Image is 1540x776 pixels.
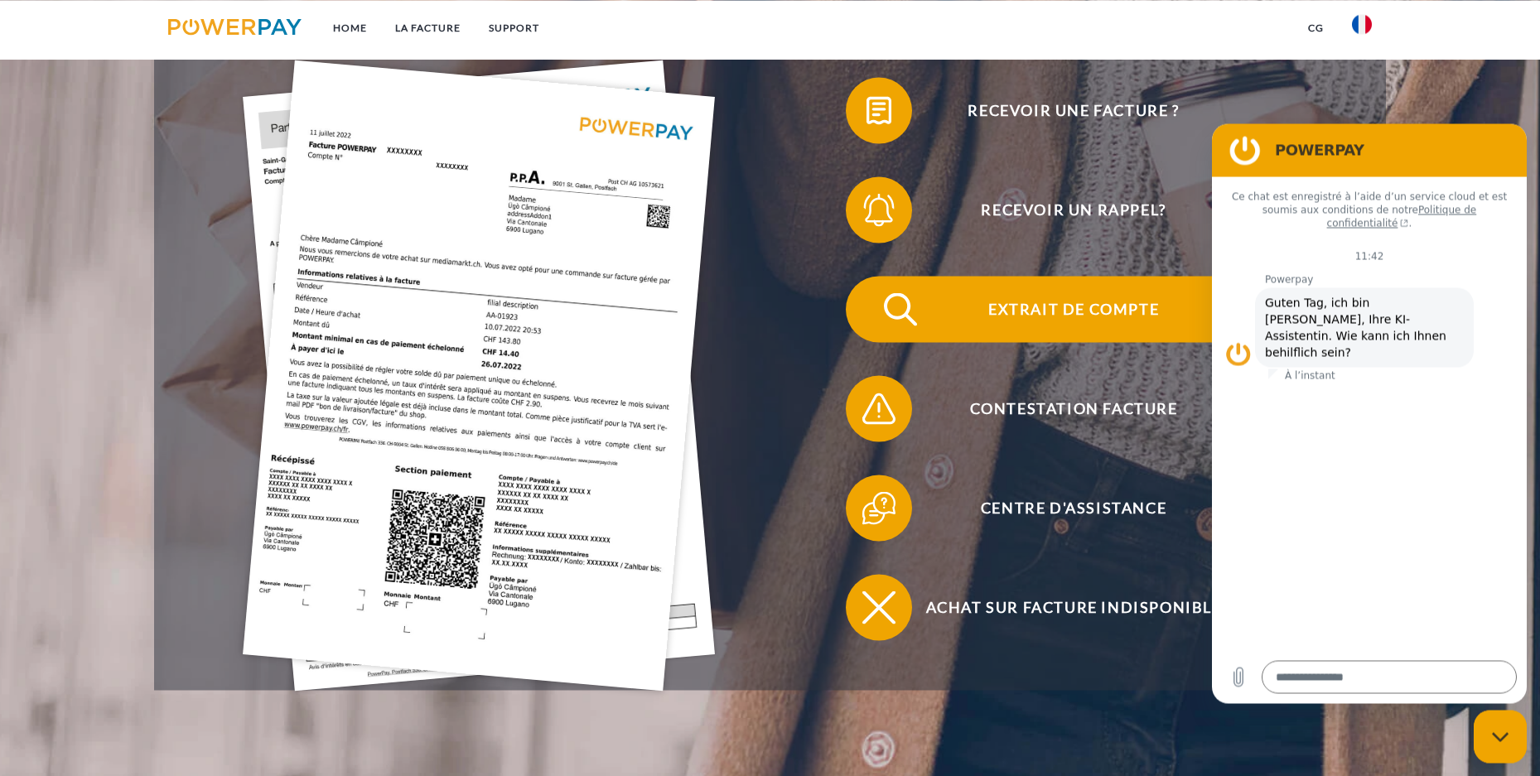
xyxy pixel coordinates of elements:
[871,77,1277,143] span: Recevoir une facture ?
[846,475,1277,541] button: Centre d'assistance
[846,375,1277,441] button: Contestation Facture
[858,487,900,528] img: qb_help.svg
[858,388,900,429] img: qb_warning.svg
[858,189,900,230] img: qb_bell.svg
[846,276,1277,342] button: Extrait de compte
[1352,14,1372,34] img: fr
[475,12,553,42] a: Support
[871,276,1277,342] span: Extrait de compte
[871,475,1277,541] span: Centre d'assistance
[243,60,715,691] img: single_invoice_powerpay_fr.jpg
[1294,12,1338,42] a: CG
[846,574,1277,640] button: Achat sur facture indisponible
[858,586,900,628] img: qb_close.svg
[1212,123,1527,703] iframe: Fenêtre de messagerie
[846,77,1277,143] button: Recevoir une facture ?
[880,288,921,330] img: qb_search.svg
[846,176,1277,243] button: Recevoir un rappel?
[871,176,1277,243] span: Recevoir un rappel?
[381,12,475,42] a: LA FACTURE
[168,18,302,35] img: logo-powerpay.svg
[871,574,1277,640] span: Achat sur facture indisponible
[319,12,381,42] a: Home
[871,375,1277,441] span: Contestation Facture
[858,89,900,131] img: qb_bill.svg
[1474,710,1527,763] iframe: Bouton de lancement de la fenêtre de messagerie, conversation en cours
